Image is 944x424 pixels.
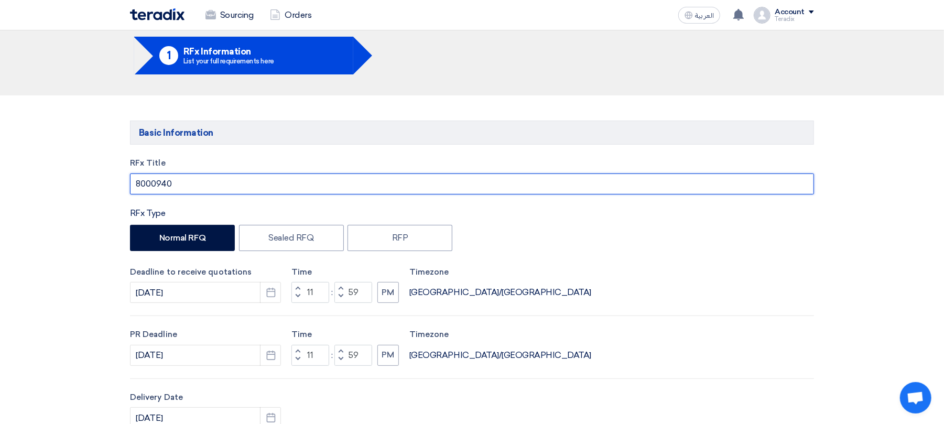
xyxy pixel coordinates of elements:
[130,282,281,303] input: yyyy-mm-dd
[775,8,805,17] div: Account
[291,266,399,278] label: Time
[409,329,591,341] label: Timezone
[334,345,372,366] input: Minutes
[409,349,591,362] div: [GEOGRAPHIC_DATA]/[GEOGRAPHIC_DATA]
[183,47,274,56] h5: RFx Information
[678,7,720,24] button: العربية
[130,157,814,169] label: RFx Title
[377,345,399,366] button: PM
[130,8,185,20] img: Teradix logo
[130,329,281,341] label: PR Deadline
[409,286,591,299] div: [GEOGRAPHIC_DATA]/[GEOGRAPHIC_DATA]
[348,225,452,251] label: RFP
[291,329,399,341] label: Time
[291,345,329,366] input: Hours
[130,207,814,220] div: RFx Type
[291,282,329,303] input: Hours
[183,58,274,64] div: List your full requirements here
[130,345,281,366] input: PR Deadline
[130,392,281,404] label: Delivery Date
[159,46,178,65] div: 1
[775,16,814,22] div: Teradix
[329,349,334,362] div: :
[262,4,320,27] a: Orders
[130,225,235,251] label: Normal RFQ
[377,282,399,303] button: PM
[695,12,714,19] span: العربية
[130,266,281,278] label: Deadline to receive quotations
[197,4,262,27] a: Sourcing
[409,266,591,278] label: Timezone
[334,282,372,303] input: Minutes
[130,121,814,145] h5: Basic Information
[239,225,344,251] label: Sealed RFQ
[130,173,814,194] input: e.g. New ERP System, Server Visualization Project...
[754,7,771,24] img: profile_test.png
[900,382,931,414] a: Open chat
[329,286,334,299] div: :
